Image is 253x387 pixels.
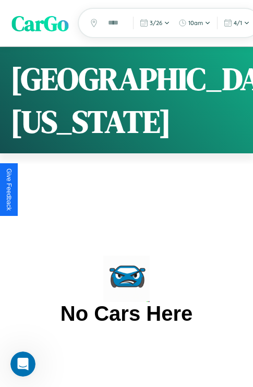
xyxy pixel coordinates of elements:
[11,8,68,38] span: CarGo
[137,17,173,29] button: 3/26
[61,302,192,325] h2: No Cars Here
[188,19,203,27] span: 10am
[10,352,35,377] iframe: Intercom live chat
[234,19,242,27] span: 4 / 1
[103,256,150,302] img: car
[221,17,253,29] button: 4/1
[150,19,162,27] span: 3 / 26
[5,168,13,211] div: Give Feedback
[175,17,214,29] button: 10am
